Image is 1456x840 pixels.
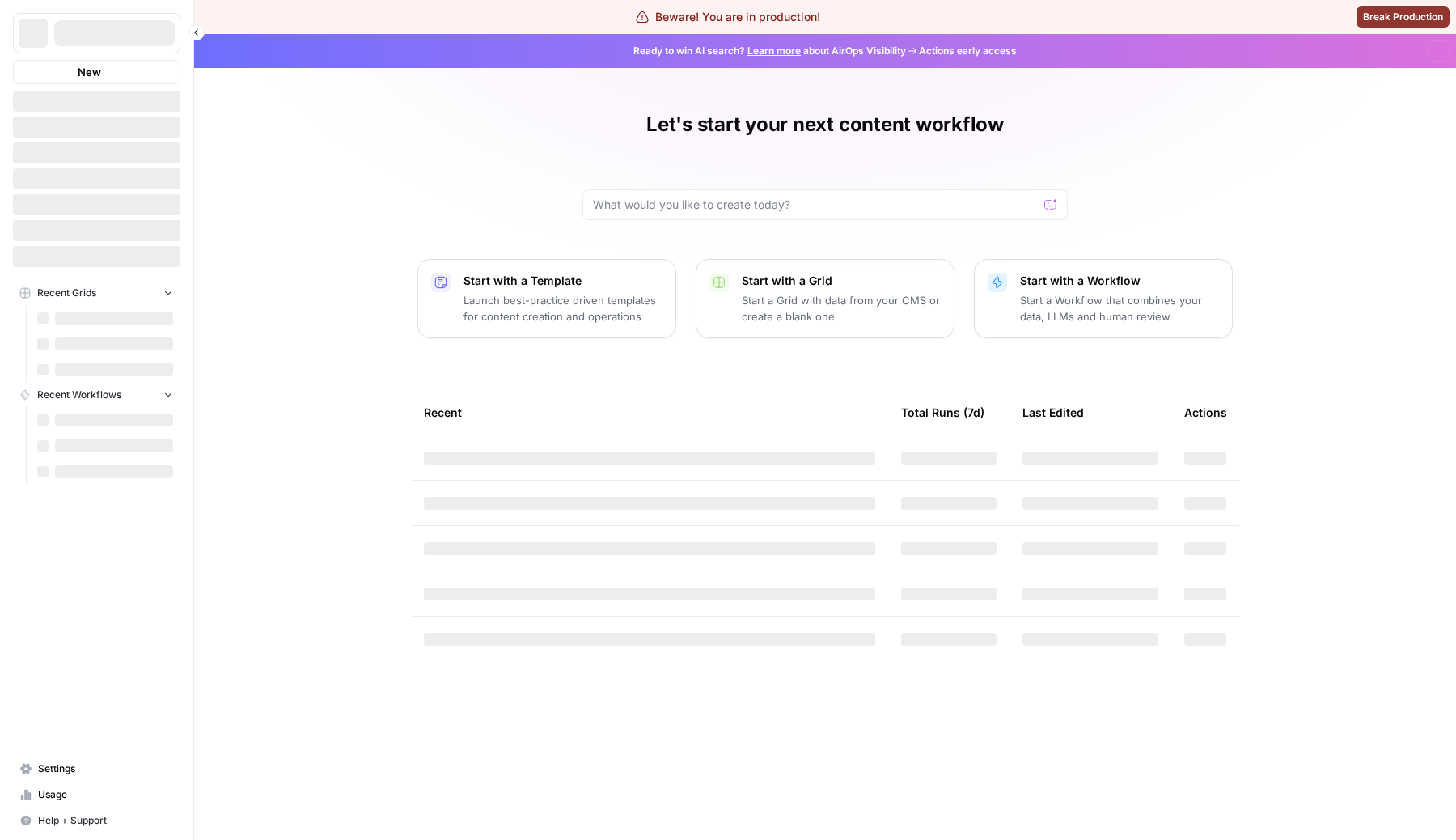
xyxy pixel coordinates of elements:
[13,281,180,305] button: Recent Grids
[901,390,984,435] div: Total Runs (7d)
[13,782,180,808] a: Usage
[424,390,875,435] div: Recent
[38,787,173,802] span: Usage
[1357,6,1450,28] button: Break Production
[1363,10,1443,24] span: Break Production
[919,44,1017,58] span: Actions early access
[633,44,906,58] span: Ready to win AI search? about AirOps Visibility
[696,259,954,338] button: Start with a GridStart a Grid with data from your CMS or create a blank one
[974,259,1233,338] button: Start with a WorkflowStart a Workflow that combines your data, LLMs and human review
[463,292,662,325] p: Launch best-practice driven templates for content creation and operations
[13,383,180,407] button: Recent Workflows
[747,45,801,57] a: Learn more
[37,388,121,402] span: Recent Workflows
[13,756,180,782] a: Settings
[38,813,173,828] span: Help + Support
[742,273,941,289] p: Start with a Grid
[78,64,101,80] span: New
[38,762,173,776] span: Settings
[742,292,941,325] p: Start a Grid with data from your CMS or create a blank one
[417,259,676,338] button: Start with a TemplateLaunch best-practice driven templates for content creation and operations
[13,808,180,834] button: Help + Support
[636,9,820,25] div: Beware! You are in production!
[1022,390,1084,435] div: Last Edited
[646,112,1004,138] h1: Let's start your next content workflow
[37,286,96,300] span: Recent Grids
[1184,390,1227,435] div: Actions
[463,273,662,289] p: Start with a Template
[1020,273,1219,289] p: Start with a Workflow
[13,60,180,84] button: New
[593,197,1038,213] input: What would you like to create today?
[1020,292,1219,325] p: Start a Workflow that combines your data, LLMs and human review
